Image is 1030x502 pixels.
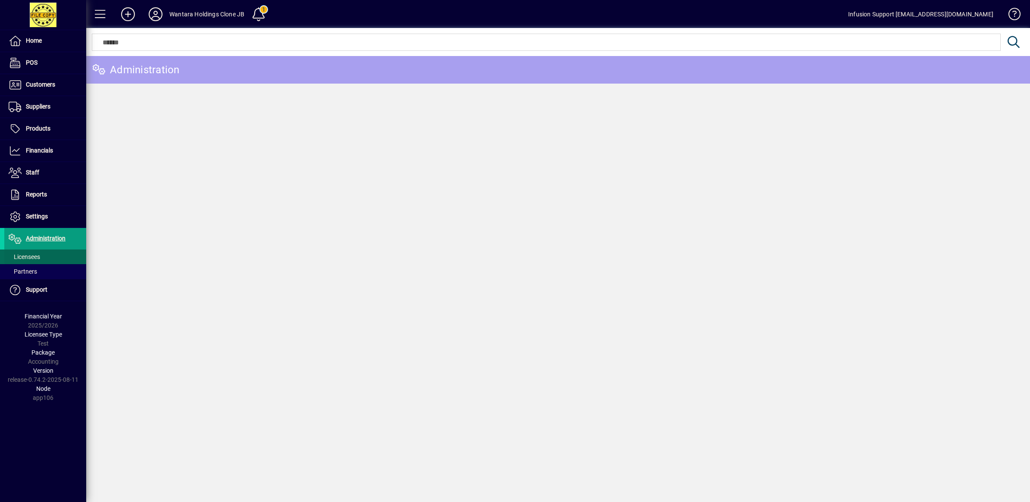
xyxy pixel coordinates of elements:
[4,184,86,206] a: Reports
[1002,2,1019,30] a: Knowledge Base
[26,147,53,154] span: Financials
[4,279,86,301] a: Support
[4,30,86,52] a: Home
[4,118,86,140] a: Products
[9,268,37,275] span: Partners
[9,253,40,260] span: Licensees
[114,6,142,22] button: Add
[26,81,55,88] span: Customers
[26,103,50,110] span: Suppliers
[26,37,42,44] span: Home
[169,7,244,21] div: Wantara Holdings Clone JB
[31,349,55,356] span: Package
[4,264,86,279] a: Partners
[25,313,62,320] span: Financial Year
[33,367,53,374] span: Version
[4,162,86,184] a: Staff
[142,6,169,22] button: Profile
[26,191,47,198] span: Reports
[93,63,180,77] div: Administration
[36,385,50,392] span: Node
[26,213,48,220] span: Settings
[26,286,47,293] span: Support
[848,7,993,21] div: Infusion Support [EMAIL_ADDRESS][DOMAIN_NAME]
[4,249,86,264] a: Licensees
[4,206,86,228] a: Settings
[26,59,37,66] span: POS
[26,125,50,132] span: Products
[4,96,86,118] a: Suppliers
[26,169,39,176] span: Staff
[26,235,66,242] span: Administration
[4,52,86,74] a: POS
[25,331,62,338] span: Licensee Type
[4,74,86,96] a: Customers
[4,140,86,162] a: Financials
